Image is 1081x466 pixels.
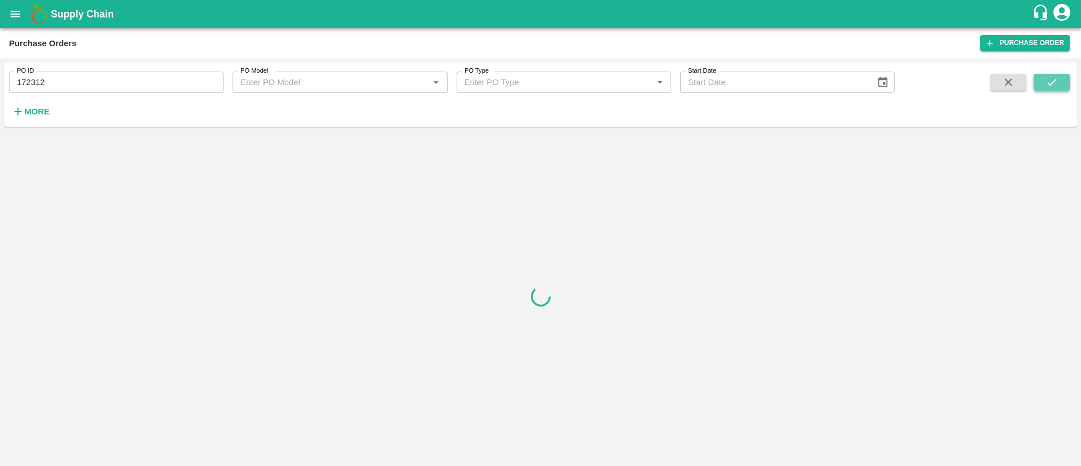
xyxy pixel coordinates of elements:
[236,75,410,90] input: Enter PO Model
[51,6,1032,22] a: Supply Chain
[460,75,635,90] input: Enter PO Type
[28,3,51,25] img: logo
[17,66,34,76] label: PO ID
[1032,4,1052,24] div: customer-support
[9,36,77,51] div: Purchase Orders
[653,75,667,90] button: Open
[24,107,50,116] strong: More
[980,35,1070,51] a: Purchase Order
[872,72,894,93] button: Choose date
[1052,2,1072,26] div: account of current user
[9,102,52,121] button: More
[240,66,269,76] label: PO Model
[680,72,868,93] input: Start Date
[51,8,114,20] b: Supply Chain
[428,75,443,90] button: Open
[9,72,224,93] input: Enter PO ID
[2,1,28,27] button: open drawer
[464,66,489,76] label: PO Type
[688,66,716,76] label: Start Date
